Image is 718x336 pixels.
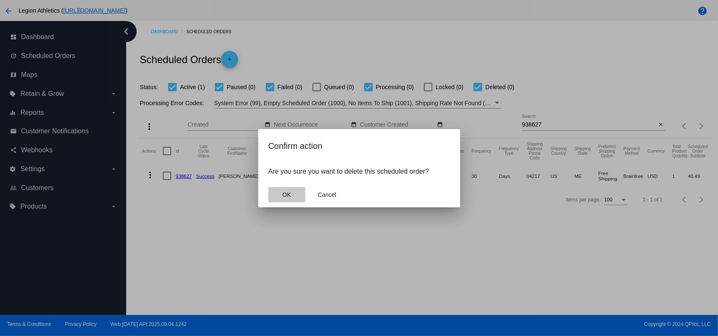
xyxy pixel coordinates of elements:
p: Are you sure you want to delete this scheduled order? [268,168,450,175]
span: Cancel [318,191,336,198]
span: OK [282,191,291,198]
h2: Confirm action [268,139,450,153]
button: Close dialog [268,187,305,202]
button: Close dialog [309,187,346,202]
